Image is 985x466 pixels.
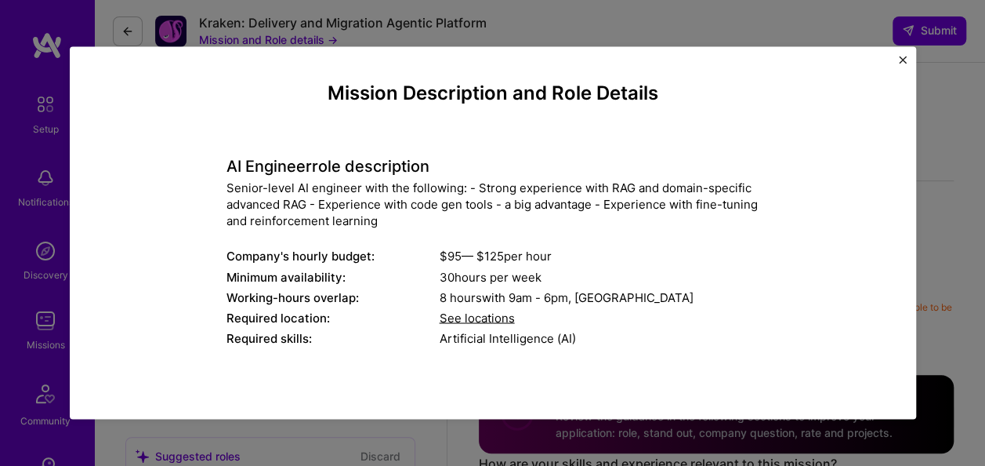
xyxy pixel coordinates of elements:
[440,311,515,326] span: See locations
[440,269,759,286] div: 30 hours per week
[226,395,759,465] p: Kraken is looking for an [DOMAIN_NAME] to build an innovative solution, reducing the time it take...
[505,290,574,305] span: 9am - 6pm ,
[226,180,759,230] div: Senior-level AI engineer with the following: - Strong experience with RAG and domain-specific adv...
[226,249,440,265] div: Company's hourly budget:
[226,330,440,347] div: Required skills:
[440,330,759,347] div: Artificial Intelligence (AI)
[226,310,440,326] div: Required location:
[226,269,440,286] div: Minimum availability:
[226,158,759,177] h4: AI Engineer role description
[226,82,759,105] h4: Mission Description and Role Details
[226,289,440,306] div: Working-hours overlap:
[440,249,759,265] div: $ 95 — $ 125 per hour
[899,56,907,72] button: Close
[440,289,759,306] div: 8 hours with [GEOGRAPHIC_DATA]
